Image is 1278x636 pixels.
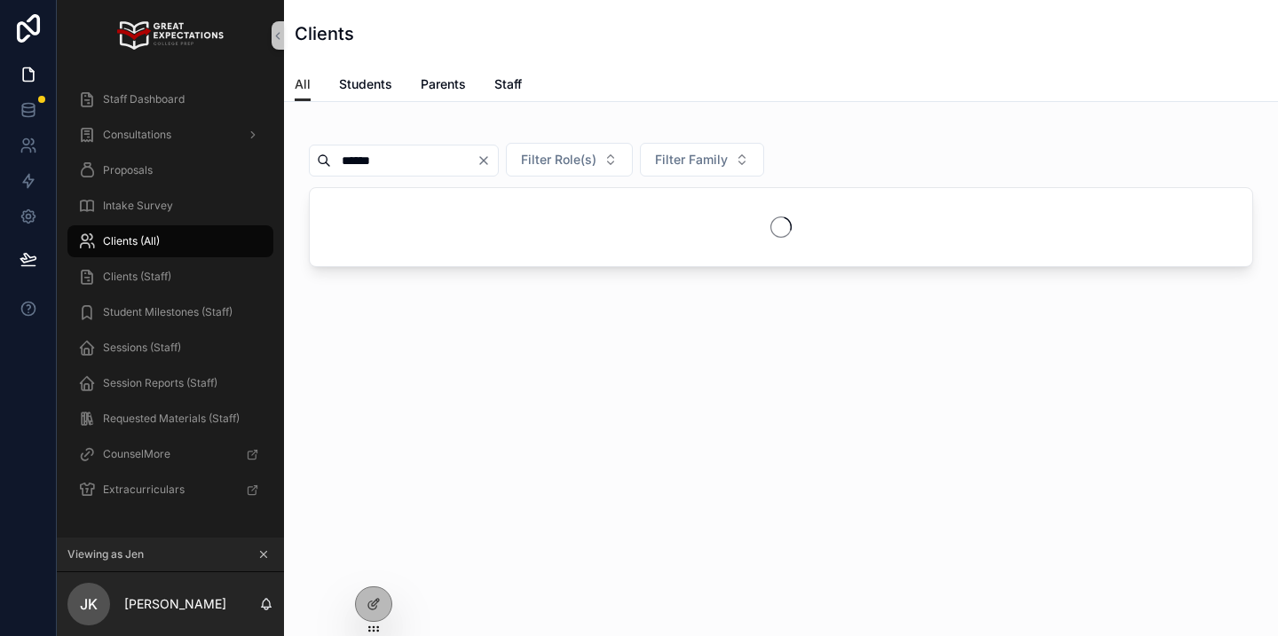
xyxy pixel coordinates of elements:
a: Proposals [67,154,273,186]
span: All [295,75,311,93]
a: Sessions (Staff) [67,332,273,364]
a: Intake Survey [67,190,273,222]
span: Extracurriculars [103,483,185,497]
span: Filter Role(s) [521,151,596,169]
span: Viewing as Jen [67,547,144,561]
a: Session Reports (Staff) [67,367,273,399]
span: Filter Family [655,151,728,169]
span: Intake Survey [103,199,173,213]
span: CounselMore [103,447,170,461]
span: Proposals [103,163,153,177]
a: Clients (All) [67,225,273,257]
span: Clients (Staff) [103,270,171,284]
h1: Clients [295,21,354,46]
a: Staff [494,68,522,104]
button: Clear [477,153,498,168]
span: Clients (All) [103,234,160,248]
span: Sessions (Staff) [103,341,181,355]
span: Students [339,75,392,93]
a: Parents [421,68,466,104]
a: Consultations [67,119,273,151]
span: Parents [421,75,466,93]
img: App logo [117,21,223,50]
span: Session Reports (Staff) [103,376,217,390]
div: scrollable content [57,71,284,529]
a: Extracurriculars [67,474,273,506]
p: [PERSON_NAME] [124,595,226,613]
span: Requested Materials (Staff) [103,412,240,426]
span: Student Milestones (Staff) [103,305,233,319]
a: Clients (Staff) [67,261,273,293]
button: Select Button [506,143,633,177]
span: Staff [494,75,522,93]
a: Staff Dashboard [67,83,273,115]
span: JK [80,593,98,615]
span: Consultations [103,128,171,142]
a: Students [339,68,392,104]
a: All [295,68,311,102]
a: Requested Materials (Staff) [67,403,273,435]
span: Staff Dashboard [103,92,185,106]
a: Student Milestones (Staff) [67,296,273,328]
a: CounselMore [67,438,273,470]
button: Select Button [640,143,764,177]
